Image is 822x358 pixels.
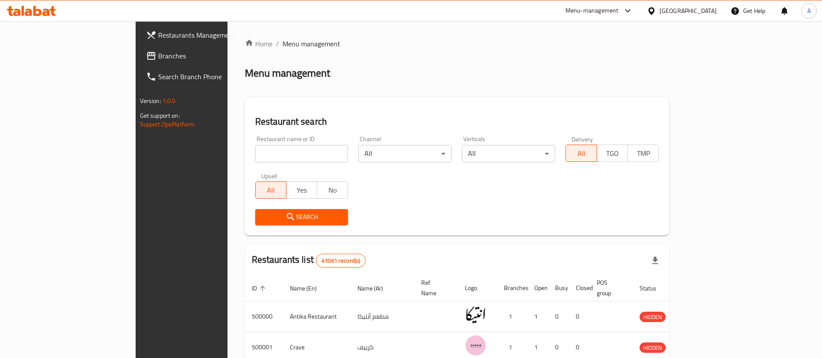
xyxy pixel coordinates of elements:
[317,181,348,199] button: No
[465,335,487,356] img: Crave
[139,45,273,66] a: Branches
[660,6,717,16] div: [GEOGRAPHIC_DATA]
[458,275,497,301] th: Logo
[290,283,328,293] span: Name (En)
[640,283,668,293] span: Status
[569,275,590,301] th: Closed
[351,301,414,332] td: مطعم أنتيكا
[601,147,624,160] span: TGO
[569,301,590,332] td: 0
[140,110,180,121] span: Get support on:
[283,301,351,332] td: Antika Restaurant
[465,304,487,326] img: Antika Restaurant
[255,209,348,225] button: Search
[162,95,176,106] span: 1.0.0
[283,39,340,49] span: Menu management
[261,173,277,179] label: Upsell
[245,39,669,49] nav: breadcrumb
[139,66,273,87] a: Search Branch Phone
[255,145,348,162] input: Search for restaurant name or ID..
[140,119,195,130] a: Support.OpsPlatform
[497,275,527,301] th: Branches
[158,51,266,61] span: Branches
[321,184,344,197] span: No
[597,277,622,298] span: POS group
[807,6,811,16] span: A
[645,250,666,271] div: Export file
[421,277,448,298] span: Ref. Name
[357,283,394,293] span: Name (Ar)
[497,301,527,332] td: 1
[462,145,555,162] div: All
[140,95,161,106] span: Version:
[286,181,317,199] button: Yes
[252,253,366,268] h2: Restaurants list
[627,145,659,162] button: TMP
[565,6,619,16] div: Menu-management
[640,312,666,322] span: HIDDEN
[259,184,283,197] span: All
[245,66,330,80] h2: Menu management
[252,283,268,293] span: ID
[527,301,548,332] td: 1
[316,257,365,265] span: 41061 record(s)
[262,212,341,223] span: Search
[548,301,569,332] td: 0
[527,275,548,301] th: Open
[139,25,273,45] a: Restaurants Management
[569,147,593,160] span: All
[255,181,286,199] button: All
[565,145,597,162] button: All
[631,147,655,160] span: TMP
[572,136,593,142] label: Delivery
[290,184,314,197] span: Yes
[158,30,266,40] span: Restaurants Management
[640,343,666,353] span: HIDDEN
[276,39,279,49] li: /
[316,254,366,268] div: Total records count
[548,275,569,301] th: Busy
[158,71,266,82] span: Search Branch Phone
[597,145,628,162] button: TGO
[358,145,452,162] div: All
[255,115,659,128] h2: Restaurant search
